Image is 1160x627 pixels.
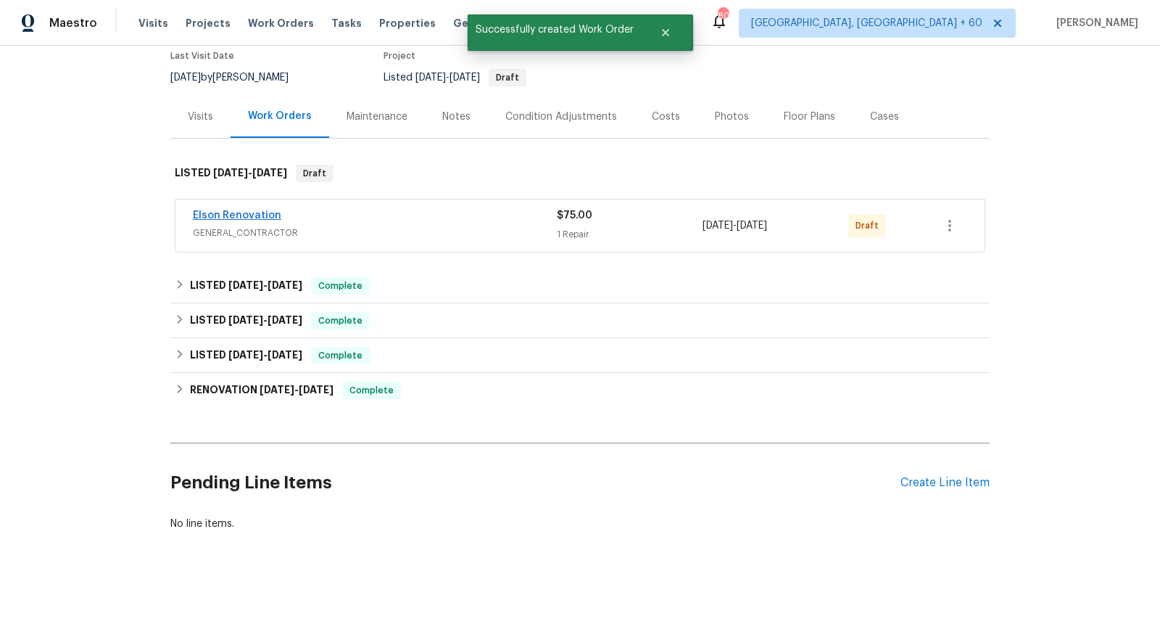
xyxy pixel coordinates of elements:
div: 1 Repair [557,227,703,242]
span: [DATE] [228,280,263,290]
div: Floor Plans [784,110,835,124]
h6: RENOVATION [190,382,333,399]
h6: LISTED [190,312,302,329]
div: LISTED [DATE]-[DATE]Complete [170,338,990,373]
span: Visits [138,16,168,30]
div: Visits [188,110,213,124]
span: GENERAL_CONTRACTOR [193,226,557,240]
span: [DATE] [268,315,302,325]
span: [DATE] [415,73,446,83]
span: Successfully created Work Order [468,15,642,45]
span: Listed [384,73,526,83]
span: - [415,73,480,83]
span: [DATE] [268,350,302,360]
span: Project [384,52,415,60]
span: [GEOGRAPHIC_DATA], [GEOGRAPHIC_DATA] + 60 [751,16,982,30]
div: 808 [718,9,728,23]
span: [DATE] [228,350,263,360]
div: Create Line Item [900,476,990,490]
span: [DATE] [228,315,263,325]
div: Work Orders [248,109,312,123]
span: Complete [312,279,368,293]
h6: LISTED [175,165,287,182]
span: $75.00 [557,210,592,221]
h6: LISTED [190,277,302,295]
span: [DATE] [170,73,201,83]
a: Elson Renovation [193,210,281,221]
span: [DATE] [449,73,480,83]
span: [DATE] [299,385,333,395]
span: Last Visit Date [170,52,234,60]
div: RENOVATION [DATE]-[DATE]Complete [170,373,990,408]
div: Costs [652,110,680,124]
span: - [703,218,767,233]
span: [DATE] [703,221,733,231]
span: Tasks [331,18,362,28]
span: [DATE] [737,221,767,231]
h6: LISTED [190,347,302,364]
span: Maestro [49,16,97,30]
span: [DATE] [268,280,302,290]
span: [PERSON_NAME] [1051,16,1138,30]
span: Draft [490,73,525,82]
div: Notes [442,110,471,124]
div: LISTED [DATE]-[DATE]Draft [170,150,990,197]
span: Draft [297,166,332,181]
span: Complete [312,313,368,328]
span: Draft [855,218,884,233]
span: [DATE] [252,168,287,178]
span: Geo Assignments [453,16,547,30]
div: Condition Adjustments [505,110,617,124]
div: LISTED [DATE]-[DATE]Complete [170,269,990,303]
span: Complete [312,348,368,363]
span: - [213,168,287,178]
div: LISTED [DATE]-[DATE]Complete [170,303,990,338]
span: - [228,280,302,290]
span: - [228,315,302,325]
span: Projects [186,16,231,30]
span: Complete [344,383,399,398]
div: Maintenance [347,110,407,124]
div: Cases [870,110,899,124]
span: Properties [379,16,436,30]
span: Work Orders [248,16,314,30]
div: Photos [715,110,749,124]
div: by [PERSON_NAME] [170,69,306,86]
span: [DATE] [260,385,294,395]
span: [DATE] [213,168,248,178]
span: - [228,350,302,360]
span: - [260,385,333,395]
div: No line items. [170,517,990,531]
button: Close [642,18,689,47]
h2: Pending Line Items [170,449,900,517]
